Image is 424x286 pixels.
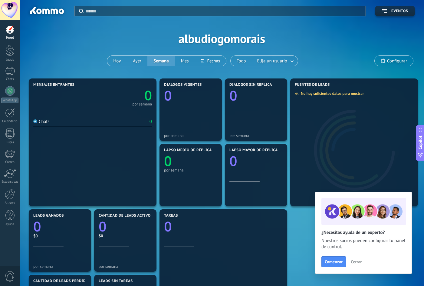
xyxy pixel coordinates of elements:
[1,36,19,40] div: Panel
[33,217,87,236] a: 0
[229,86,237,105] text: 0
[1,141,19,145] div: Listas
[229,133,283,138] div: por semana
[1,180,19,184] div: Estadísticas
[33,217,41,236] text: 0
[195,56,226,66] button: Fechas
[1,58,19,62] div: Leads
[127,56,147,66] button: Ayer
[348,257,364,266] button: Cerrar
[164,214,178,218] span: Tareas
[93,86,152,104] a: 0
[351,260,362,264] span: Cerrar
[99,233,152,238] div: $0
[164,217,283,236] a: 0
[231,56,252,66] button: Todo
[33,83,74,87] span: Mensajes entrantes
[107,56,127,66] button: Hoy
[99,214,153,218] span: Cantidad de leads activos
[1,98,18,103] div: WhatsApp
[229,83,272,87] span: Diálogos sin réplica
[1,160,19,164] div: Correo
[164,133,217,138] div: por semana
[33,233,87,238] div: $0
[164,217,172,236] text: 0
[33,119,37,123] img: Chats
[164,83,202,87] span: Diálogos vigentes
[294,91,368,96] div: No hay suficientes datos para mostrar
[417,136,423,150] span: Copilot
[147,56,175,66] button: Semana
[1,77,19,81] div: Chats
[325,260,343,264] span: Comenzar
[99,217,107,236] text: 0
[321,256,346,267] button: Comenzar
[321,238,406,250] span: Nuestros socios pueden configurar tu panel de control.
[175,56,195,66] button: Mes
[144,86,152,104] text: 0
[1,201,19,205] div: Ajustes
[229,152,237,170] text: 0
[321,230,406,235] h2: ¿Necesitas ayuda de un experto?
[164,148,212,152] span: Lapso medio de réplica
[99,217,152,236] a: 0
[164,168,217,172] div: por semana
[295,83,330,87] span: Fuentes de leads
[229,148,278,152] span: Lapso mayor de réplica
[1,222,19,226] div: Ayuda
[256,57,288,65] span: Elija un usuario
[99,279,133,283] span: Leads sin tareas
[391,9,408,13] span: Eventos
[33,264,87,269] div: por semana
[164,152,172,170] text: 0
[33,279,91,283] span: Cantidad de leads perdidos
[252,56,298,66] button: Elija un usuario
[132,103,152,106] div: por semana
[99,264,152,269] div: por semana
[387,58,407,64] span: Configurar
[164,86,172,105] text: 0
[150,119,152,125] div: 0
[33,214,64,218] span: Leads ganados
[375,6,415,16] button: Eventos
[1,119,19,123] div: Calendario
[33,119,50,125] div: Chats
